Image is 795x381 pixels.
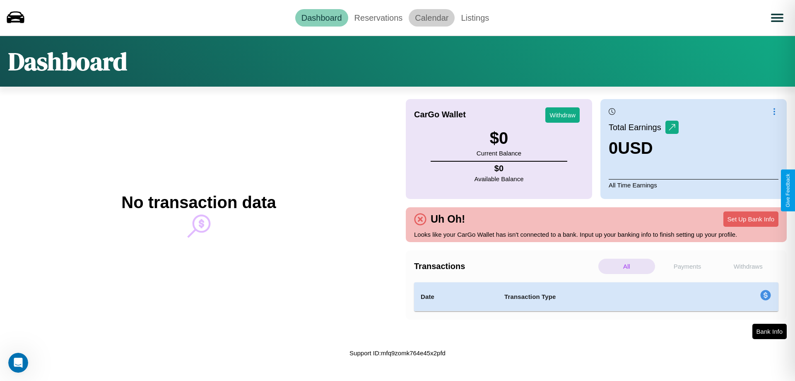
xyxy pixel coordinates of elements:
h4: Date [421,292,491,302]
a: Reservations [348,9,409,27]
button: Open menu [766,6,789,29]
p: Looks like your CarGo Wallet has isn't connected to a bank. Input up your banking info to finish ... [414,229,778,240]
h4: Uh Oh! [426,213,469,225]
p: Current Balance [477,148,521,159]
p: All [598,259,655,274]
h4: Transaction Type [504,292,692,302]
p: Payments [659,259,716,274]
a: Listings [455,9,495,27]
p: Withdraws [720,259,776,274]
h4: $ 0 [475,164,524,173]
button: Bank Info [752,324,787,339]
a: Calendar [409,9,455,27]
h4: Transactions [414,262,596,271]
h2: No transaction data [121,193,276,212]
h4: CarGo Wallet [414,110,466,119]
p: Total Earnings [609,120,665,135]
div: Give Feedback [785,174,791,207]
button: Withdraw [545,107,580,123]
h3: $ 0 [477,129,521,148]
iframe: Intercom live chat [8,353,28,373]
table: simple table [414,282,778,311]
p: Available Balance [475,173,524,184]
a: Dashboard [295,9,348,27]
h1: Dashboard [8,44,127,78]
h3: 0 USD [609,139,679,158]
p: All Time Earnings [609,179,778,191]
button: Set Up Bank Info [723,211,778,227]
p: Support ID: mfq9zomk764e45x2pfd [349,347,446,359]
